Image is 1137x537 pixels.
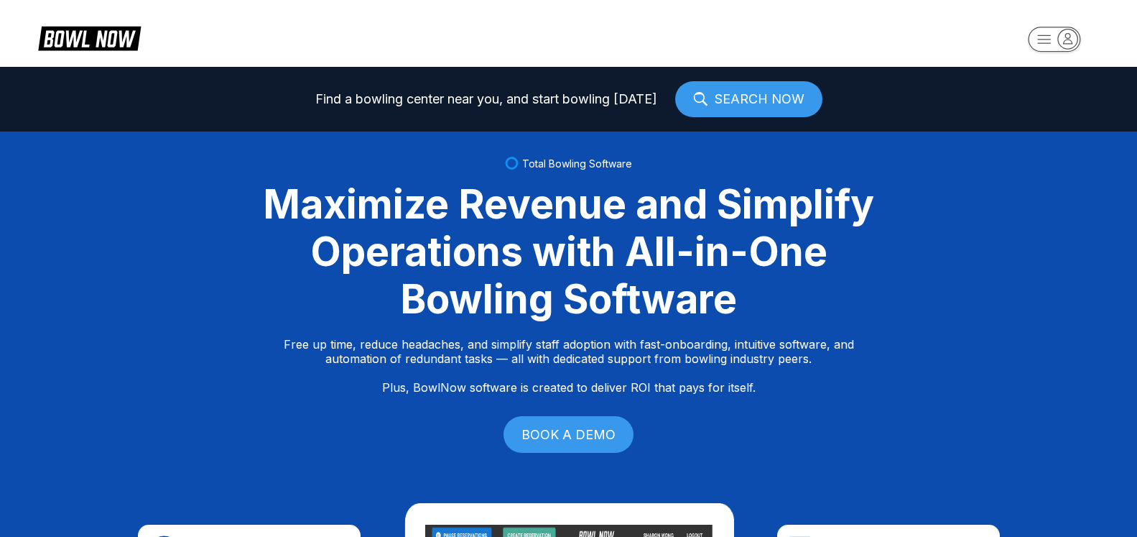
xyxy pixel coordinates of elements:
[522,157,632,170] span: Total Bowling Software
[284,337,854,395] p: Free up time, reduce headaches, and simplify staff adoption with fast-onboarding, intuitive softw...
[246,180,892,323] div: Maximize Revenue and Simplify Operations with All-in-One Bowling Software
[315,92,657,106] span: Find a bowling center near you, and start bowling [DATE]
[503,416,634,453] a: BOOK A DEMO
[675,81,822,117] a: SEARCH NOW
